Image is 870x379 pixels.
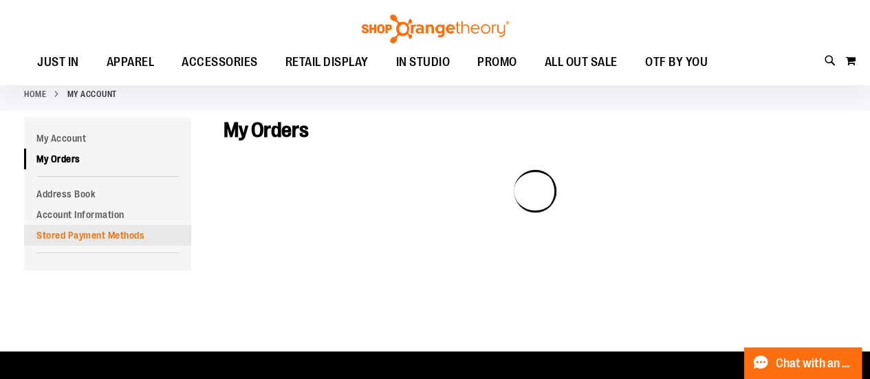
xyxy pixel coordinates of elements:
span: OTF BY YOU [645,47,708,78]
a: Home [24,88,46,100]
span: IN STUDIO [396,47,450,78]
span: JUST IN [37,47,79,78]
a: Stored Payment Methods [24,225,191,246]
span: ACCESSORIES [182,47,258,78]
span: Chat with an Expert [776,357,853,370]
span: PROMO [477,47,517,78]
a: My Orders [24,149,191,169]
span: My Orders [224,118,308,142]
a: My Account [24,128,191,149]
span: ALL OUT SALE [545,47,618,78]
strong: My Account [67,88,117,100]
a: Address Book [24,184,191,204]
img: Shop Orangetheory [360,14,511,43]
span: RETAIL DISPLAY [285,47,369,78]
button: Chat with an Expert [744,347,862,379]
span: APPAREL [107,47,155,78]
a: Account Information [24,204,191,225]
